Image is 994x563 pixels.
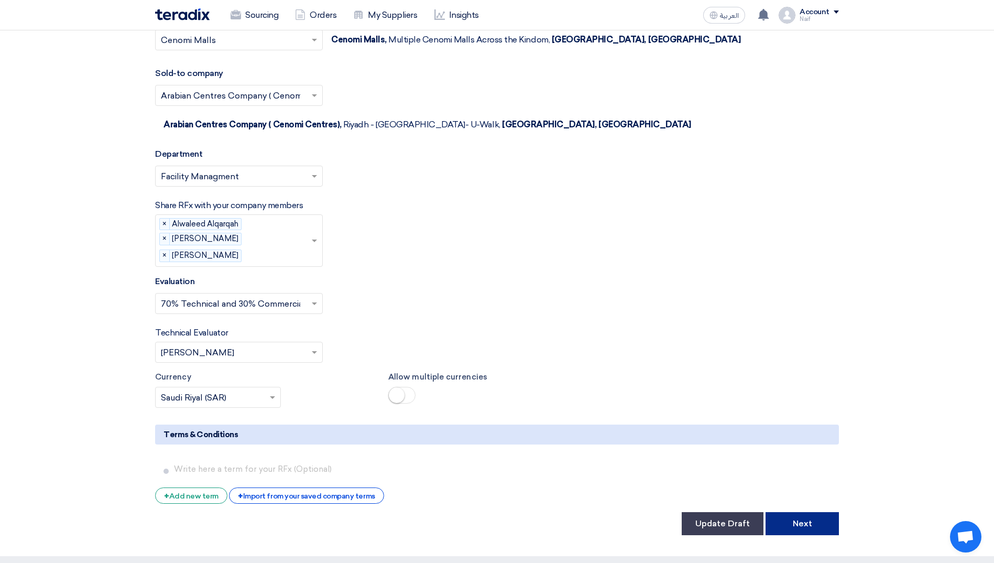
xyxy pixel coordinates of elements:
label: Evaluation [155,275,194,288]
span: Multiple Cenomi Malls Across the Kindom, [388,35,550,45]
span: Riyadh - [GEOGRAPHIC_DATA]- U-Walk, [343,120,500,129]
span: × [160,233,170,245]
span: [GEOGRAPHIC_DATA], [GEOGRAPHIC_DATA] [552,35,741,45]
button: Update Draft [682,512,763,535]
a: Sourcing [222,4,287,27]
label: Currency [155,371,373,383]
span: [PERSON_NAME] [171,233,241,245]
button: Next [766,512,839,535]
span: Arabian Centres Company ( Cenomi Centres), [163,120,342,129]
span: × [160,250,170,262]
span: + [164,491,169,501]
span: Alwaleed Alqarqah [171,219,241,230]
div: Naif [800,16,839,22]
span: العربية [720,12,739,19]
input: Write here a term for your RFx (Optional) [174,459,835,479]
div: Add new term [155,488,227,504]
div: Import from your saved company terms [229,488,384,504]
span: [GEOGRAPHIC_DATA], [GEOGRAPHIC_DATA] [502,120,691,129]
div: Open chat [950,521,981,553]
img: Teradix logo [155,8,210,20]
button: العربية [703,7,745,24]
label: Allow multiple currencies [388,371,606,383]
div: Account [800,8,829,17]
a: Orders [287,4,345,27]
img: profile_test.png [779,7,795,24]
span: [PERSON_NAME] [171,250,241,262]
span: + [238,491,243,501]
label: Sold-to company [155,67,223,80]
h5: Terms & Conditions [155,425,839,445]
a: My Suppliers [345,4,425,27]
span: × [160,219,170,230]
a: Insights [426,4,487,27]
label: Department [155,148,202,160]
label: Technical Evaluator [155,327,228,339]
label: Share RFx with your company members [155,199,303,212]
span: Cenomi Malls, [331,35,387,45]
